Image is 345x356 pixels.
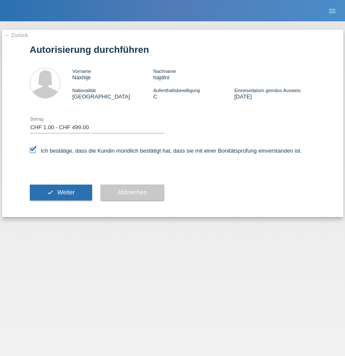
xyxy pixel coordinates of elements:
[30,148,302,154] label: Ich bestätige, dass die Kundin mündlich bestätigt hat, dass sie mit einer Bonitätsprüfung einvers...
[118,189,147,196] span: Abbrechen
[234,88,300,93] span: Einreisedatum gemäss Ausweis
[72,69,91,74] span: Vorname
[72,68,154,81] div: Naxhije
[153,69,176,74] span: Nachname
[57,189,75,196] span: Weiter
[153,68,234,81] div: hajdini
[47,189,54,196] i: check
[4,32,28,38] a: ← Zurück
[234,87,315,100] div: [DATE]
[324,8,341,13] a: menu
[72,87,154,100] div: [GEOGRAPHIC_DATA]
[328,7,336,15] i: menu
[101,185,164,201] button: Abbrechen
[153,87,234,100] div: C
[153,88,200,93] span: Aufenthaltsbewilligung
[30,44,316,55] h1: Autorisierung durchführen
[30,185,92,201] button: check Weiter
[72,88,96,93] span: Nationalität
